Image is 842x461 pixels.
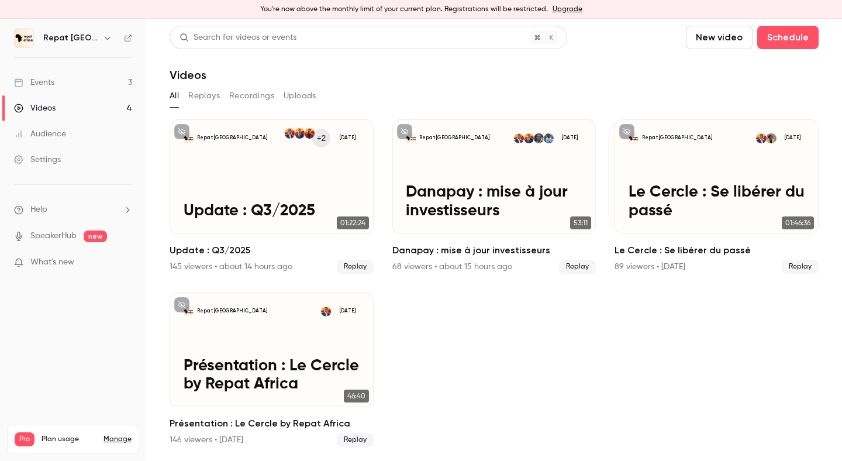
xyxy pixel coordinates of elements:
iframe: Noticeable Trigger [118,257,132,268]
img: Kara Diaby [321,307,331,316]
p: Update : Q3/2025 [184,202,360,221]
div: Search for videos or events [180,32,296,44]
img: Kara Diaby [514,133,524,143]
li: help-dropdown-opener [14,204,132,216]
div: Audience [14,128,66,140]
span: [DATE] [780,133,805,143]
div: 89 viewers • [DATE] [615,261,685,273]
div: Settings [14,154,61,166]
p: Présentation : Le Cercle by Repat Africa [184,357,360,394]
span: Replay [337,260,374,274]
li: Présentation : Le Cercle by Repat Africa [170,293,374,447]
ul: Videos [170,119,819,447]
h1: Videos [170,68,206,82]
a: Update : Q3/2025Repat [GEOGRAPHIC_DATA]+2Fatoumata DiaMounir TelkassKara Diaby[DATE]Update : Q3/2... [170,119,374,274]
div: 146 viewers • [DATE] [170,434,243,446]
div: 68 viewers • about 15 hours ago [392,261,512,273]
a: Présentation : Le Cercle by Repat AfricaRepat [GEOGRAPHIC_DATA]Kara Diaby[DATE]Présentation : Le ... [170,293,374,447]
img: Oumou Diarisso [766,133,776,143]
span: Help [30,204,47,216]
h2: Danapay : mise à jour investisseurs [392,243,596,257]
button: All [170,87,179,105]
span: [DATE] [335,133,360,143]
img: Repat Africa [15,29,33,47]
span: What's new [30,256,74,269]
span: Plan usage [42,435,96,444]
p: Le Cercle : Se libérer du passé [629,183,805,220]
li: Danapay : mise à jour investisseurs [392,119,596,274]
p: Repat [GEOGRAPHIC_DATA] [197,135,267,142]
a: Upgrade [553,5,582,14]
span: 01:46:36 [782,216,814,229]
span: 01:22:24 [337,216,369,229]
img: Mounir Telkass [524,133,534,143]
img: Kara Diaby [285,128,295,138]
h2: Présentation : Le Cercle by Repat Africa [170,417,374,431]
span: Pro [15,432,34,446]
img: Fatoumata Dia [305,128,315,138]
section: Videos [170,26,819,454]
button: unpublished [397,124,412,139]
button: unpublished [619,124,634,139]
div: Events [14,77,54,88]
div: +2 [310,128,332,149]
button: unpublished [174,297,189,312]
h2: Update : Q3/2025 [170,243,374,257]
button: Uploads [284,87,316,105]
span: Replay [337,433,374,447]
div: Videos [14,102,56,114]
a: Manage [103,435,132,444]
h2: Le Cercle : Se libérer du passé [615,243,819,257]
div: 145 viewers • about 14 hours ago [170,261,292,273]
img: Mounir Telkass [295,128,305,138]
span: [DATE] [335,307,360,316]
span: new [84,230,107,242]
img: Moussa Dembele [534,133,544,143]
button: unpublished [174,124,189,139]
p: Danapay : mise à jour investisseurs [406,183,582,220]
button: Schedule [757,26,819,49]
span: Replay [782,260,819,274]
span: 53:11 [570,216,591,229]
p: Repat [GEOGRAPHIC_DATA] [419,135,489,142]
button: Replays [188,87,220,105]
span: [DATE] [558,133,582,143]
a: Danapay : mise à jour investisseursRepat [GEOGRAPHIC_DATA]Demba DembeleMoussa DembeleMounir Telka... [392,119,596,274]
a: SpeakerHub [30,230,77,242]
button: Recordings [229,87,274,105]
img: Kara Diaby [756,133,766,143]
p: Repat [GEOGRAPHIC_DATA] [642,135,712,142]
span: Replay [559,260,596,274]
p: Repat [GEOGRAPHIC_DATA] [197,308,267,315]
button: New video [686,26,753,49]
li: Le Cercle : Se libérer du passé [615,119,819,274]
li: Update : Q3/2025 [170,119,374,274]
img: Demba Dembele [544,133,554,143]
span: 46:40 [344,390,369,402]
a: Le Cercle : Se libérer du passéRepat [GEOGRAPHIC_DATA]Oumou DiarissoKara Diaby[DATE]Le Cercle : S... [615,119,819,274]
h6: Repat [GEOGRAPHIC_DATA] [43,32,98,44]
